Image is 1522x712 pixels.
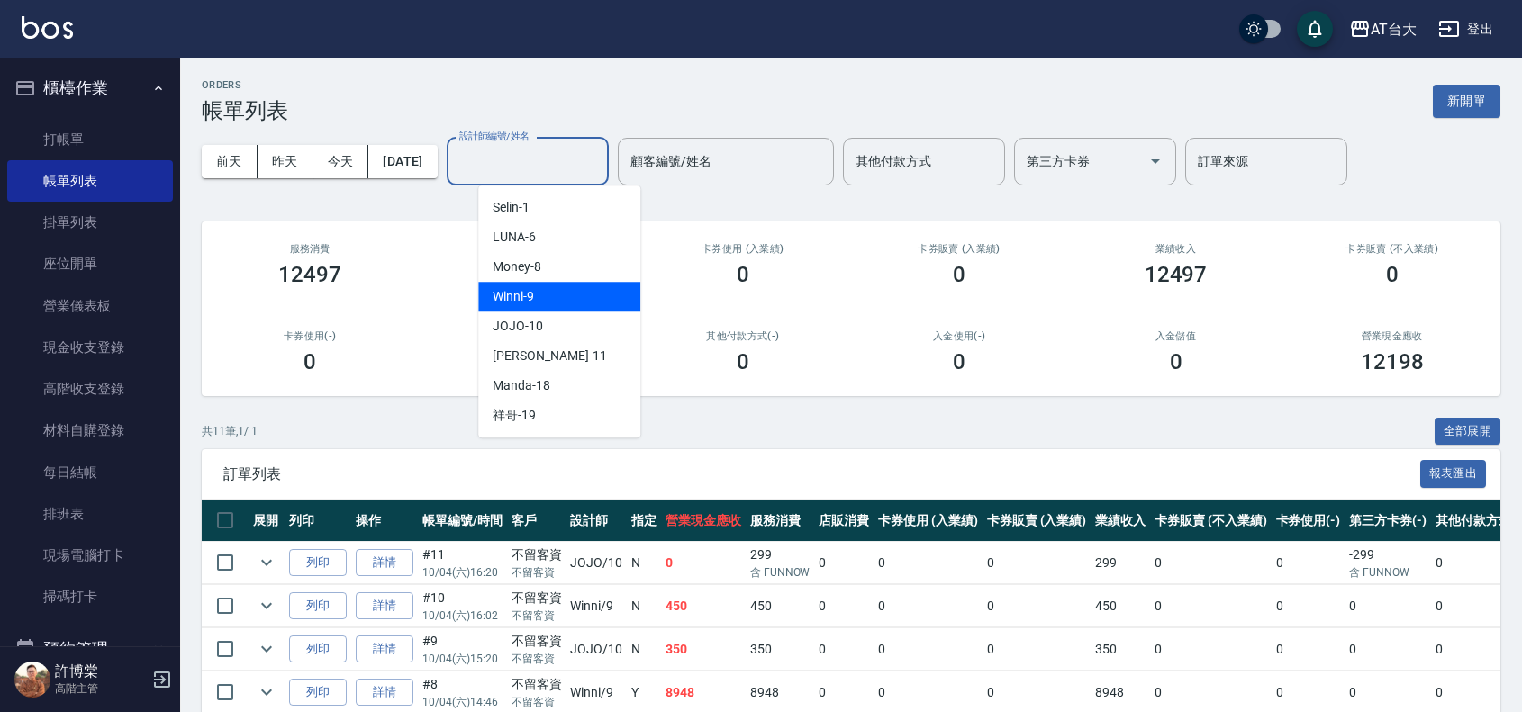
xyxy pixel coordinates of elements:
[422,564,503,581] p: 10/04 (六) 16:20
[14,662,50,698] img: Person
[1420,460,1487,488] button: 報表匯出
[1089,243,1262,255] h2: 業績收入
[422,694,503,710] p: 10/04 (六) 14:46
[351,500,418,542] th: 操作
[983,500,1092,542] th: 卡券販賣 (入業績)
[289,549,347,577] button: 列印
[746,542,815,584] td: 299
[746,628,815,671] td: 350
[1342,11,1424,48] button: AT台大
[983,628,1092,671] td: 0
[7,535,173,576] a: 現場電腦打卡
[439,243,612,255] h2: 店販消費
[253,592,280,619] button: expand row
[512,651,562,667] p: 不留客資
[459,130,530,143] label: 設計師編號/姓名
[289,592,347,620] button: 列印
[7,452,173,493] a: 每日結帳
[7,493,173,535] a: 排班表
[814,500,874,542] th: 店販消費
[1433,92,1500,109] a: 新開單
[303,349,316,374] h3: 0
[493,376,550,395] span: Manda -18
[7,160,173,202] a: 帳單列表
[512,564,562,581] p: 不留客資
[1091,628,1150,671] td: 350
[661,500,746,542] th: 營業現金應收
[814,585,874,627] td: 0
[953,262,965,287] h3: 0
[253,635,280,662] button: expand row
[814,542,874,584] td: 0
[7,576,173,617] a: 掃碼打卡
[737,349,749,374] h3: 0
[512,675,562,694] div: 不留客資
[1420,464,1487,482] a: 報表匯出
[512,694,562,710] p: 不留客資
[253,679,280,706] button: expand row
[746,585,815,627] td: 450
[737,262,749,287] h3: 0
[874,500,983,542] th: 卡券使用 (入業績)
[1345,500,1431,542] th: 第三方卡券(-)
[1297,11,1333,47] button: save
[1433,85,1500,118] button: 新開單
[55,662,147,680] h5: 許博棠
[258,145,313,178] button: 昨天
[566,542,627,584] td: JOJO /10
[1345,628,1431,671] td: 0
[983,542,1092,584] td: 0
[202,79,288,91] h2: ORDERS
[746,500,815,542] th: 服務消費
[814,628,874,671] td: 0
[874,628,983,671] td: 0
[7,243,173,284] a: 座位開單
[627,500,661,542] th: 指定
[223,465,1420,483] span: 訂單列表
[1145,262,1208,287] h3: 12497
[356,592,413,620] a: 詳情
[493,406,536,425] span: 祥哥 -19
[22,16,73,39] img: Logo
[368,145,437,178] button: [DATE]
[493,287,534,306] span: Winni -9
[661,542,746,584] td: 0
[223,330,396,342] h2: 卡券使用(-)
[7,285,173,327] a: 營業儀表板
[1272,542,1345,584] td: 0
[356,549,413,577] a: 詳情
[55,680,147,697] p: 高階主管
[512,608,562,624] p: 不留客資
[285,500,351,542] th: 列印
[1150,500,1271,542] th: 卡券販賣 (不入業績)
[7,368,173,410] a: 高階收支登錄
[1345,585,1431,627] td: 0
[289,679,347,707] button: 列印
[422,651,503,667] p: 10/04 (六) 15:20
[627,585,661,627] td: N
[512,589,562,608] div: 不留客資
[512,632,562,651] div: 不留客資
[202,98,288,123] h3: 帳單列表
[1345,542,1431,584] td: -299
[1089,330,1262,342] h2: 入金儲值
[507,500,566,542] th: 客戶
[1091,542,1150,584] td: 299
[566,500,627,542] th: 設計師
[953,349,965,374] h3: 0
[253,549,280,576] button: expand row
[873,243,1046,255] h2: 卡券販賣 (入業績)
[1272,628,1345,671] td: 0
[493,347,606,365] span: [PERSON_NAME] -11
[1306,243,1479,255] h2: 卡券販賣 (不入業績)
[1150,585,1271,627] td: 0
[1272,500,1345,542] th: 卡券使用(-)
[1170,349,1182,374] h3: 0
[202,145,258,178] button: 前天
[627,542,661,584] td: N
[657,243,829,255] h2: 卡券使用 (入業績)
[1150,628,1271,671] td: 0
[1306,330,1479,342] h2: 營業現金應收
[418,542,507,584] td: #11
[1141,147,1170,176] button: Open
